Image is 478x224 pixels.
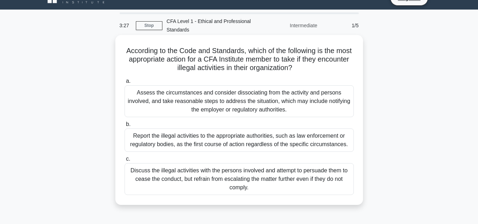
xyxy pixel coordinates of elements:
h5: According to the Code and Standards, which of the following is the most appropriate action for a ... [124,46,355,73]
div: 1/5 [322,18,363,33]
div: Discuss the illegal activities with the persons involved and attempt to persuade them to cease th... [125,163,354,195]
div: Intermediate [260,18,322,33]
span: c. [126,156,130,162]
div: CFA Level 1 - Ethical and Professional Standards [162,14,260,37]
div: Report the illegal activities to the appropriate authorities, such as law enforcement or regulato... [125,128,354,152]
span: a. [126,78,131,84]
a: Stop [136,21,162,30]
div: Assess the circumstances and consider dissociating from the activity and persons involved, and ta... [125,85,354,117]
div: 3:27 [115,18,136,33]
span: b. [126,121,131,127]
